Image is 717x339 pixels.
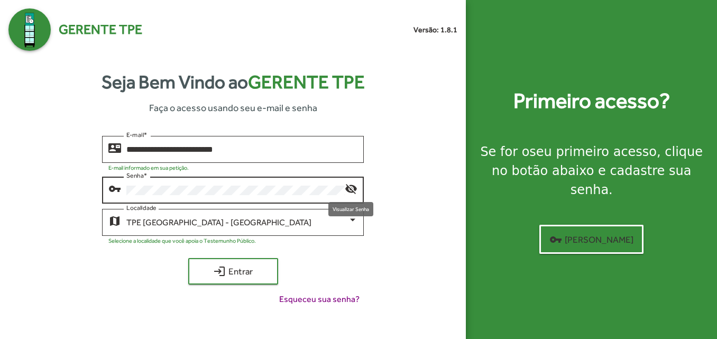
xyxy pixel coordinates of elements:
mat-hint: Selecione a localidade que você apoia o Testemunho Público. [108,237,256,244]
strong: seu primeiro acesso [529,144,657,159]
mat-icon: visibility_off [345,182,357,195]
span: Gerente TPE [248,71,365,93]
img: Logo Gerente [8,8,51,51]
span: Esqueceu sua senha? [279,293,360,306]
span: Gerente TPE [59,20,142,40]
span: Faça o acesso usando seu e-mail e senha [149,100,317,115]
button: [PERSON_NAME] [539,225,644,254]
mat-icon: login [213,265,226,278]
span: TPE [GEOGRAPHIC_DATA] - [GEOGRAPHIC_DATA] [126,217,311,227]
strong: Primeiro acesso? [513,85,670,117]
mat-icon: contact_mail [108,141,121,154]
mat-icon: map [108,214,121,227]
div: Se for o , clique no botão abaixo e cadastre sua senha. [479,142,704,199]
button: Entrar [188,258,278,285]
mat-hint: E-mail informado em sua petição. [108,164,189,171]
span: Entrar [198,262,269,281]
strong: Seja Bem Vindo ao [102,68,365,96]
small: Versão: 1.8.1 [413,24,457,35]
span: [PERSON_NAME] [549,230,633,249]
mat-icon: vpn_key [549,233,562,246]
mat-icon: vpn_key [108,182,121,195]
